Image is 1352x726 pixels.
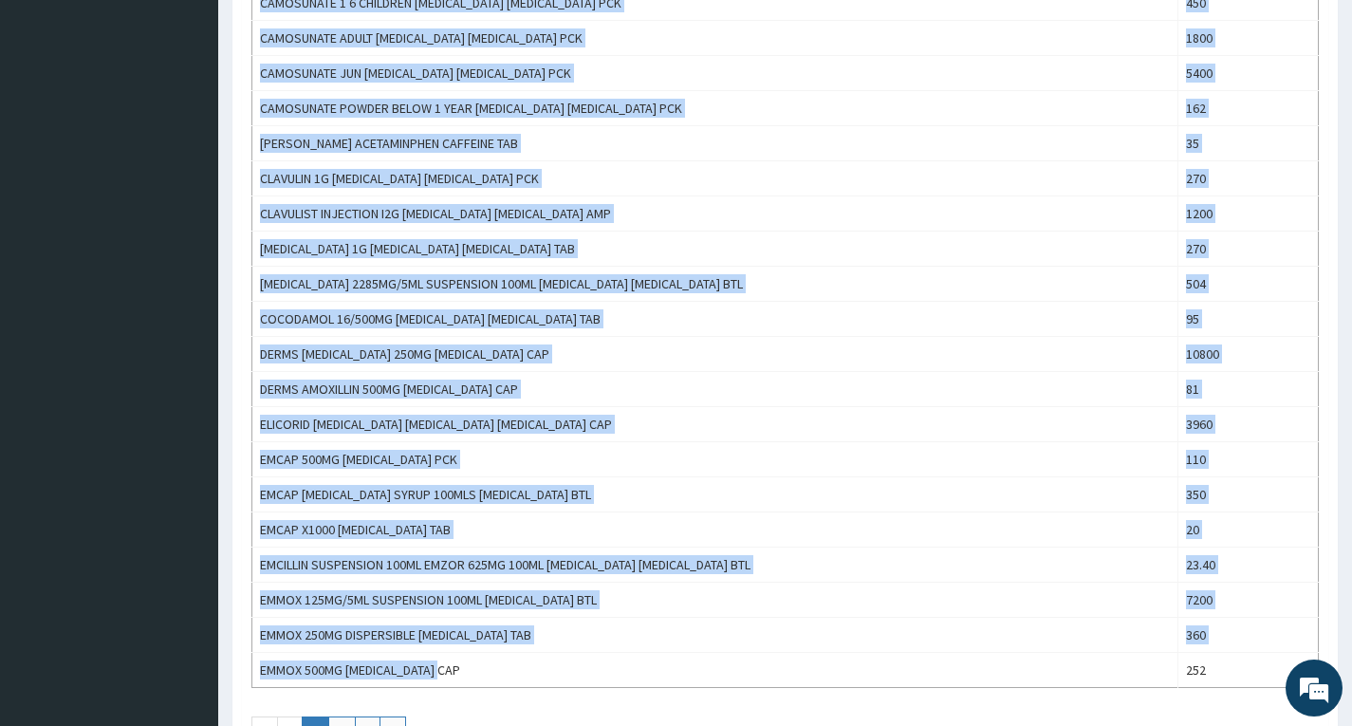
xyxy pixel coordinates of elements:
[35,95,77,142] img: d_794563401_company_1708531726252_794563401
[1177,267,1318,302] td: 504
[252,407,1178,442] td: ELICORID [MEDICAL_DATA] [MEDICAL_DATA] [MEDICAL_DATA] CAP
[252,372,1178,407] td: DERMS AMOXILLIN 500MG [MEDICAL_DATA] CAP
[110,239,262,431] span: We're online!
[1177,232,1318,267] td: 270
[1177,21,1318,56] td: 1800
[252,442,1178,477] td: EMCAP 500MG [MEDICAL_DATA] PCK
[1177,618,1318,653] td: 360
[1177,126,1318,161] td: 35
[9,518,361,585] textarea: Type your message and hit 'Enter'
[1177,91,1318,126] td: 162
[252,337,1178,372] td: DERMS [MEDICAL_DATA] 250MG [MEDICAL_DATA] CAP
[252,583,1178,618] td: EMMOX 125MG/5ML SUSPENSION 100ML [MEDICAL_DATA] BTL
[1177,56,1318,91] td: 5400
[252,512,1178,548] td: EMCAP X1000 [MEDICAL_DATA] TAB
[1177,653,1318,688] td: 252
[252,653,1178,688] td: EMMOX 500MG [MEDICAL_DATA] CAP
[1177,196,1318,232] td: 1200
[1177,477,1318,512] td: 350
[252,548,1178,583] td: EMCILLIN SUSPENSION 100ML EMZOR 625MG 100ML [MEDICAL_DATA] [MEDICAL_DATA] BTL
[252,56,1178,91] td: CAMOSUNATE JUN [MEDICAL_DATA] [MEDICAL_DATA] PCK
[252,232,1178,267] td: [MEDICAL_DATA] 1G [MEDICAL_DATA] [MEDICAL_DATA] TAB
[1177,302,1318,337] td: 95
[252,21,1178,56] td: CAMOSUNATE ADULT [MEDICAL_DATA] [MEDICAL_DATA] PCK
[252,477,1178,512] td: EMCAP [MEDICAL_DATA] SYRUP 100MLS [MEDICAL_DATA] BTL
[252,196,1178,232] td: CLAVULIST INJECTION I2G [MEDICAL_DATA] [MEDICAL_DATA] AMP
[1177,583,1318,618] td: 7200
[1177,407,1318,442] td: 3960
[252,618,1178,653] td: EMMOX 250MG DISPERSIBLE [MEDICAL_DATA] TAB
[252,302,1178,337] td: COCODAMOL 16/500MG [MEDICAL_DATA] [MEDICAL_DATA] TAB
[1177,161,1318,196] td: 270
[311,9,357,55] div: Minimize live chat window
[252,161,1178,196] td: CLAVULIN 1G [MEDICAL_DATA] [MEDICAL_DATA] PCK
[252,91,1178,126] td: CAMOSUNATE POWDER BELOW 1 YEAR [MEDICAL_DATA] [MEDICAL_DATA] PCK
[1177,372,1318,407] td: 81
[1177,337,1318,372] td: 10800
[1177,442,1318,477] td: 110
[1177,512,1318,548] td: 20
[252,267,1178,302] td: [MEDICAL_DATA] 2285MG/5ML SUSPENSION 100ML [MEDICAL_DATA] [MEDICAL_DATA] BTL
[252,126,1178,161] td: [PERSON_NAME] ACETAMINPHEN CAFFEINE TAB
[99,106,319,131] div: Chat with us now
[1177,548,1318,583] td: 23.40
